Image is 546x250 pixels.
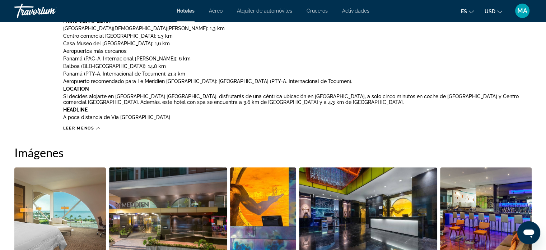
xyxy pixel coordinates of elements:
p: Panamá (PAC-A. Internacional [PERSON_NAME]): 6 km [63,56,532,62]
span: Leer menos [63,126,94,131]
p: Panamá (PTY-A. Internacional de Tocumen): 21,3 km [63,71,532,77]
button: Change currency [485,6,502,17]
p: Casa Museo del [GEOGRAPHIC_DATA]: 1,6 km [63,41,532,46]
h2: Imágenes [14,145,532,160]
span: MA [517,7,527,14]
a: Actividades [342,8,369,14]
span: es [461,9,467,14]
a: Cruceros [307,8,328,14]
button: Leer menos [63,126,100,131]
p: [GEOGRAPHIC_DATA][DEMOGRAPHIC_DATA][PERSON_NAME]: 1,3 km [63,26,532,31]
button: User Menu [513,3,532,18]
p: Aeropuerto recomendado para Le Meridien [GEOGRAPHIC_DATA]: [GEOGRAPHIC_DATA] (PTY-A. Internaciona... [63,78,532,84]
a: Travorium [14,1,86,20]
a: Aéreo [209,8,223,14]
p: Centro comercial [GEOGRAPHIC_DATA]: 1,3 km [63,33,532,39]
p: Si decides alojarte en [GEOGRAPHIC_DATA] [GEOGRAPHIC_DATA], disfrutarás de una céntrica ubicación... [63,94,532,105]
p: Balboa (BLB-[GEOGRAPHIC_DATA]): 14,8 km [63,63,532,69]
span: USD [485,9,495,14]
a: Alquiler de automóviles [237,8,292,14]
a: Hoteles [177,8,195,14]
button: Change language [461,6,474,17]
p: A poca distancia de Vía [GEOGRAPHIC_DATA] [63,114,532,120]
p: Aeropuertos más cercanos: [63,48,532,54]
iframe: Botón para iniciar la ventana de mensajería [517,221,540,244]
b: Headline [63,107,88,113]
b: Location [63,86,89,92]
